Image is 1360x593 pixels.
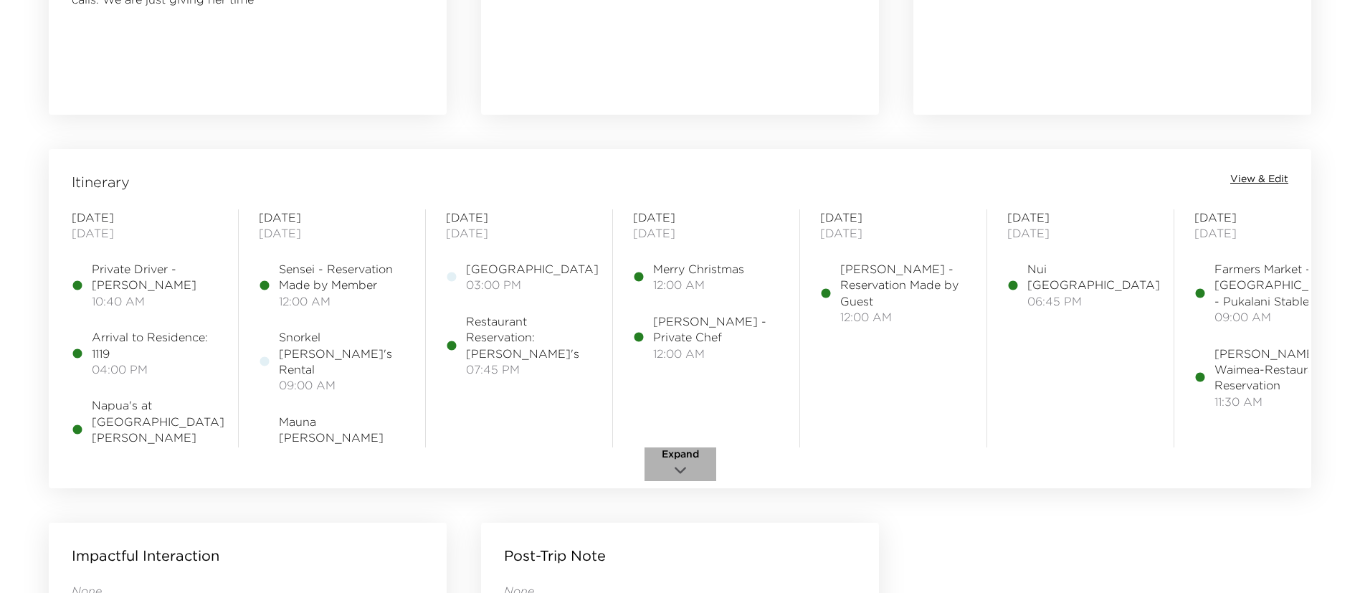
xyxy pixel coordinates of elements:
span: [DATE] [820,209,966,225]
span: 12:00 AM [279,293,405,309]
span: Napua's at [GEOGRAPHIC_DATA][PERSON_NAME] [92,397,224,445]
span: Snorkel [PERSON_NAME]'s Rental [279,329,405,377]
span: Merry Christmas [653,261,744,277]
span: 04:00 PM [92,361,218,377]
span: Farmers Market - [GEOGRAPHIC_DATA] - Pukalani Stables [1214,261,1347,309]
span: [PERSON_NAME] Waimea-Restaurant Reservation [1214,346,1341,394]
span: [DATE] [1194,209,1341,225]
span: Expand [662,447,699,462]
span: Itinerary [72,172,130,192]
span: [DATE] [259,209,405,225]
span: 03:00 PM [466,277,599,293]
span: 12:00 AM [653,346,779,361]
span: [DATE] [1007,209,1154,225]
span: Private Driver - [PERSON_NAME] [92,261,218,293]
span: 07:45 PM [466,361,592,377]
span: [DATE] [72,209,218,225]
span: 11:30 AM [1214,394,1341,409]
span: [DATE] [1007,225,1154,241]
span: 09:00 AM [279,377,405,393]
span: [DATE] [72,225,218,241]
span: Nui [GEOGRAPHIC_DATA] [1027,261,1160,293]
p: Impactful Interaction [72,546,219,566]
span: [GEOGRAPHIC_DATA] [466,261,599,277]
span: [DATE] [633,209,779,225]
span: 12:00 AM [653,277,744,293]
button: View & Edit [1230,172,1288,186]
span: [DATE] [1194,225,1341,241]
span: [PERSON_NAME] - Reservation Made by Guest [840,261,966,309]
span: 10:40 AM [92,293,218,309]
span: Mauna [PERSON_NAME] Beach Club - Lounge, Swim, Snorkel, & Walk the Ancient Fishponds! [279,414,405,510]
span: [DATE] [259,225,405,241]
span: Sensei - Reservation Made by Member [279,261,405,293]
span: 06:45 PM [1027,293,1160,309]
span: Arrival to Residence: 1119 [92,329,218,361]
span: [DATE] [446,225,592,241]
p: Post-Trip Note [504,546,606,566]
span: 12:00 AM [840,309,966,325]
span: 09:00 AM [1214,309,1347,325]
span: Restaurant Reservation: [PERSON_NAME]'s [466,313,592,361]
span: [DATE] [820,225,966,241]
span: [PERSON_NAME] - Private Chef [653,313,779,346]
span: [DATE] [633,225,779,241]
span: [DATE] [446,209,592,225]
button: Expand [645,447,716,481]
span: 07:45 PM [92,446,224,462]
